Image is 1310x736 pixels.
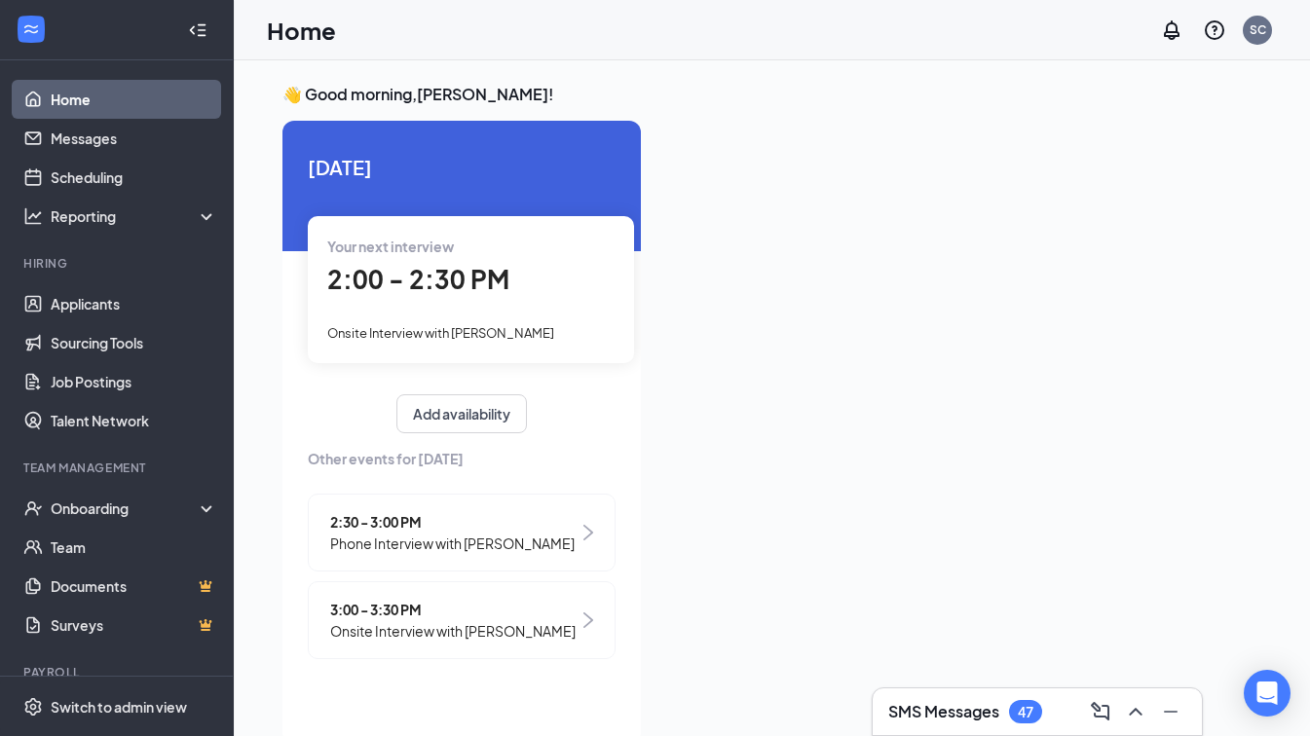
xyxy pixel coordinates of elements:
[1089,700,1112,723] svg: ComposeMessage
[51,401,217,440] a: Talent Network
[23,255,213,272] div: Hiring
[330,620,576,642] span: Onsite Interview with [PERSON_NAME]
[308,448,616,469] span: Other events for [DATE]
[1155,696,1186,727] button: Minimize
[308,152,616,182] span: [DATE]
[330,599,576,620] span: 3:00 - 3:30 PM
[1250,21,1266,38] div: SC
[23,498,43,518] svg: UserCheck
[51,323,217,362] a: Sourcing Tools
[1018,704,1033,720] div: 47
[51,206,218,226] div: Reporting
[23,664,213,681] div: Payroll
[1160,18,1183,42] svg: Notifications
[51,697,187,717] div: Switch to admin view
[51,80,217,119] a: Home
[1124,700,1147,723] svg: ChevronUp
[1085,696,1116,727] button: ComposeMessage
[327,325,554,341] span: Onsite Interview with [PERSON_NAME]
[23,697,43,717] svg: Settings
[51,528,217,567] a: Team
[51,158,217,197] a: Scheduling
[21,19,41,39] svg: WorkstreamLogo
[327,263,509,295] span: 2:00 - 2:30 PM
[51,498,201,518] div: Onboarding
[51,567,217,606] a: DocumentsCrown
[1203,18,1226,42] svg: QuestionInfo
[51,362,217,401] a: Job Postings
[1120,696,1151,727] button: ChevronUp
[330,533,575,554] span: Phone Interview with [PERSON_NAME]
[23,206,43,226] svg: Analysis
[1159,700,1182,723] svg: Minimize
[1244,670,1291,717] div: Open Intercom Messenger
[888,701,999,722] h3: SMS Messages
[51,606,217,644] a: SurveysCrown
[188,20,207,40] svg: Collapse
[51,119,217,158] a: Messages
[267,14,336,47] h1: Home
[327,238,454,255] span: Your next interview
[396,394,527,433] button: Add availability
[330,511,575,533] span: 2:30 - 3:00 PM
[23,460,213,476] div: Team Management
[282,84,1261,105] h3: 👋 Good morning, [PERSON_NAME] !
[51,284,217,323] a: Applicants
